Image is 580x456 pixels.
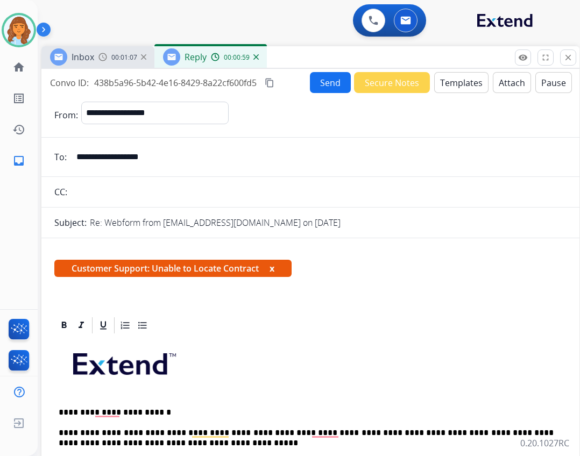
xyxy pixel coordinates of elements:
[50,76,89,89] p: Convo ID:
[90,216,341,229] p: Re: Webform from [EMAIL_ADDRESS][DOMAIN_NAME] on [DATE]
[224,53,250,62] span: 00:00:59
[265,78,274,88] mat-icon: content_copy
[135,317,151,333] div: Bullet List
[54,186,67,198] p: CC:
[270,262,274,275] button: x
[185,51,207,63] span: Reply
[111,53,137,62] span: 00:01:07
[54,260,292,277] span: Customer Support: Unable to Locate Contract
[541,53,550,62] mat-icon: fullscreen
[56,317,72,333] div: Bold
[73,317,89,333] div: Italic
[54,216,87,229] p: Subject:
[520,437,569,450] p: 0.20.1027RC
[434,72,489,93] button: Templates
[12,154,25,167] mat-icon: inbox
[117,317,133,333] div: Ordered List
[310,72,351,93] button: Send
[563,53,573,62] mat-icon: close
[493,72,531,93] button: Attach
[54,151,67,163] p: To:
[94,77,257,89] span: 438b5a96-5b42-4e16-8429-8a22cf600fd5
[95,317,111,333] div: Underline
[12,61,25,74] mat-icon: home
[12,123,25,136] mat-icon: history
[535,72,572,93] button: Pause
[4,15,34,45] img: avatar
[354,72,430,93] button: Secure Notes
[518,53,528,62] mat-icon: remove_red_eye
[72,51,94,63] span: Inbox
[54,109,78,122] p: From:
[12,92,25,105] mat-icon: list_alt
